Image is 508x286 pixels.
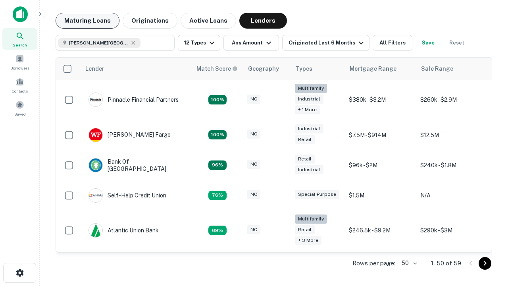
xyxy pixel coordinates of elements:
[208,160,227,170] div: Matching Properties: 14, hasApolloMatch: undefined
[89,189,102,202] img: picture
[416,35,441,51] button: Save your search to get updates of matches that match your search criteria.
[345,58,416,80] th: Mortgage Range
[192,58,243,80] th: Capitalize uses an advanced AI algorithm to match your search with the best lender. The match sco...
[178,35,220,51] button: 12 Types
[295,225,315,234] div: Retail
[2,97,37,119] a: Saved
[14,111,26,117] span: Saved
[296,64,312,73] div: Types
[295,95,323,104] div: Industrial
[345,80,416,120] td: $380k - $3.2M
[208,191,227,200] div: Matching Properties: 11, hasApolloMatch: undefined
[89,128,102,142] img: picture
[416,211,488,251] td: $290k - $3M
[243,58,291,80] th: Geography
[196,64,236,73] h6: Match Score
[444,35,470,51] button: Reset
[81,58,192,80] th: Lender
[247,129,260,139] div: NC
[85,64,104,73] div: Lender
[208,95,227,104] div: Matching Properties: 26, hasApolloMatch: undefined
[89,223,159,238] div: Atlantic Union Bank
[89,128,171,142] div: [PERSON_NAME] Fargo
[416,58,488,80] th: Sale Range
[239,13,287,29] button: Lenders
[247,190,260,199] div: NC
[345,150,416,180] td: $96k - $2M
[416,150,488,180] td: $240k - $1.8M
[398,257,418,269] div: 50
[89,158,102,172] img: picture
[196,64,238,73] div: Capitalize uses an advanced AI algorithm to match your search with the best lender. The match sco...
[416,120,488,150] td: $12.5M
[12,88,28,94] span: Contacts
[89,93,102,106] img: picture
[291,58,345,80] th: Types
[247,225,260,234] div: NC
[416,180,488,211] td: N/A
[181,13,236,29] button: Active Loans
[295,214,327,224] div: Multifamily
[345,211,416,251] td: $246.5k - $9.2M
[289,38,366,48] div: Originated Last 6 Months
[247,95,260,104] div: NC
[13,42,27,48] span: Search
[208,130,227,140] div: Matching Properties: 15, hasApolloMatch: undefined
[295,135,315,144] div: Retail
[345,120,416,150] td: $7.5M - $914M
[89,224,102,237] img: picture
[89,93,179,107] div: Pinnacle Financial Partners
[295,190,339,199] div: Special Purpose
[352,259,395,268] p: Rows per page:
[2,51,37,73] a: Borrowers
[416,80,488,120] td: $260k - $2.9M
[295,105,320,114] div: + 1 more
[373,35,412,51] button: All Filters
[123,13,177,29] button: Originations
[247,160,260,169] div: NC
[282,35,369,51] button: Originated Last 6 Months
[295,84,327,93] div: Multifamily
[69,39,129,46] span: [PERSON_NAME][GEOGRAPHIC_DATA], [GEOGRAPHIC_DATA]
[13,6,28,22] img: capitalize-icon.png
[431,259,461,268] p: 1–50 of 59
[295,236,321,245] div: + 3 more
[56,13,119,29] button: Maturing Loans
[2,74,37,96] a: Contacts
[295,155,315,164] div: Retail
[350,64,396,73] div: Mortgage Range
[479,257,491,270] button: Go to next page
[295,124,323,133] div: Industrial
[10,65,29,71] span: Borrowers
[248,64,279,73] div: Geography
[345,180,416,211] td: $1.5M
[89,188,166,203] div: Self-help Credit Union
[2,28,37,50] a: Search
[223,35,279,51] button: Any Amount
[468,222,508,261] iframe: Chat Widget
[421,64,453,73] div: Sale Range
[295,165,323,174] div: Industrial
[89,158,184,172] div: Bank Of [GEOGRAPHIC_DATA]
[208,226,227,235] div: Matching Properties: 10, hasApolloMatch: undefined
